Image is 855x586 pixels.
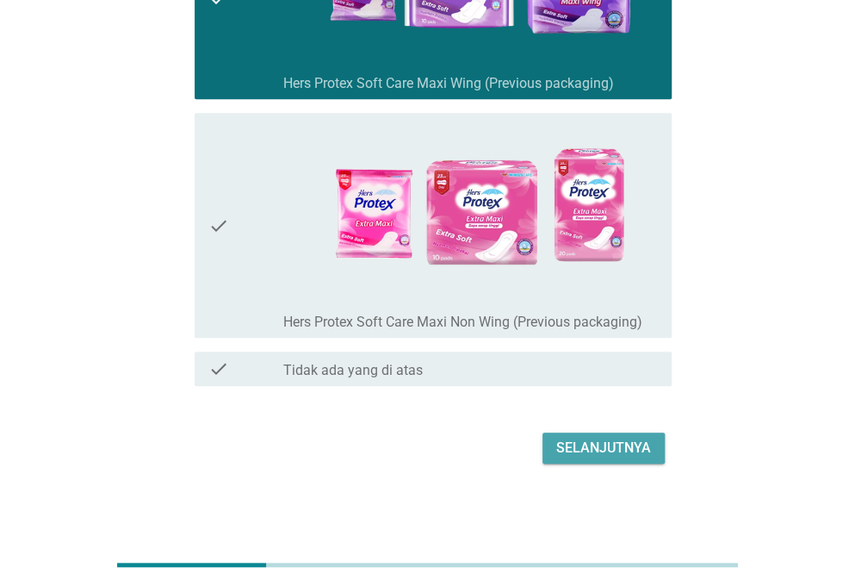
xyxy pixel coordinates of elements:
[208,358,229,379] i: check
[556,438,651,458] div: Selanjutnya
[283,314,642,331] label: Hers Protex Soft Care Maxi Non Wing (Previous packaging)
[208,120,229,331] i: check
[283,75,614,92] label: Hers Protex Soft Care Maxi Wing (Previous packaging)
[542,433,665,464] button: Selanjutnya
[283,362,423,379] label: Tidak ada yang di atas
[283,120,658,304] img: 4b8c5ebd-8dd3-47de-91a8-226fc7922513-Hers-Protex-Maxi-Non-Wing-Pink-OLD.png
